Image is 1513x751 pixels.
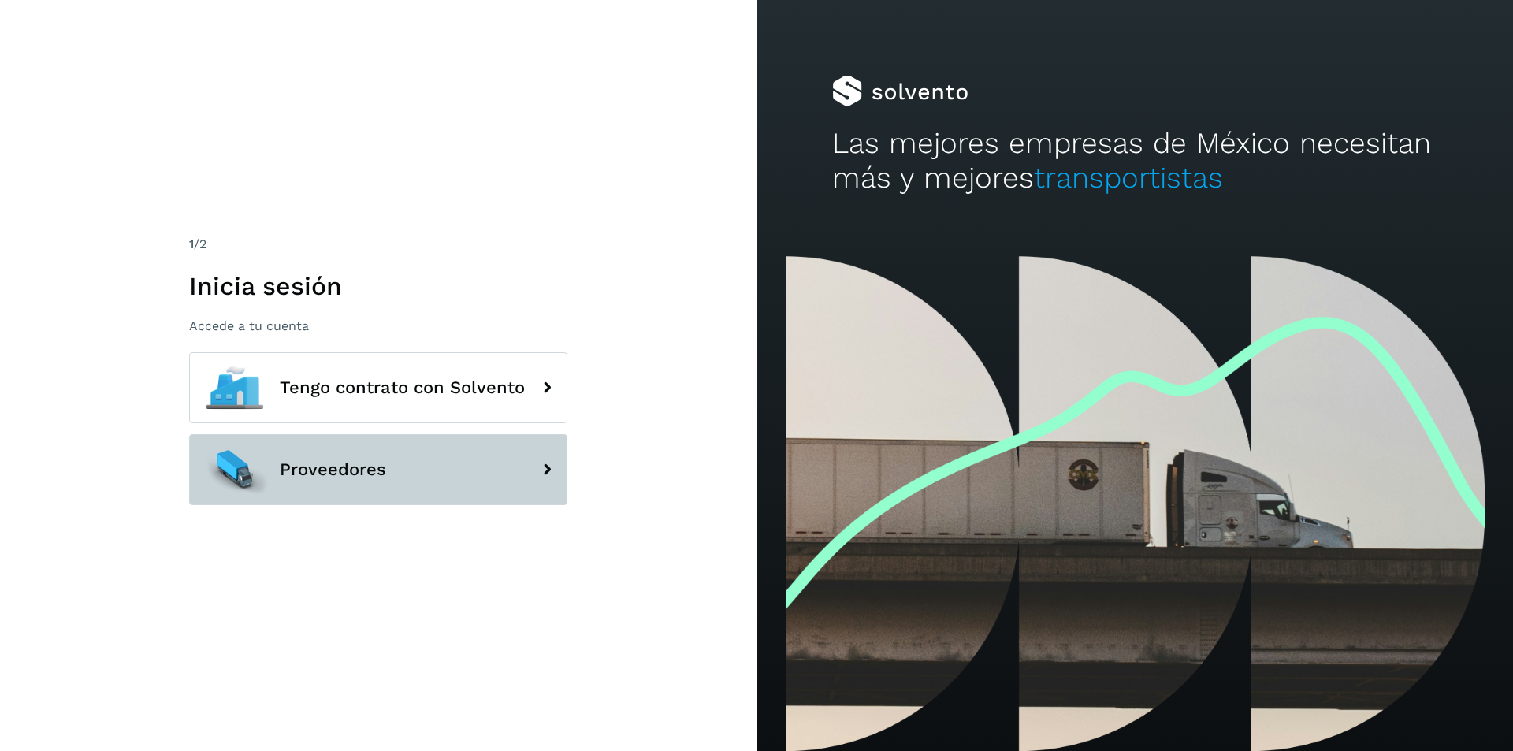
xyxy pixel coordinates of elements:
[280,378,525,397] span: Tengo contrato con Solvento
[189,271,567,301] h1: Inicia sesión
[189,352,567,423] button: Tengo contrato con Solvento
[189,434,567,505] button: Proveedores
[1034,161,1223,195] span: transportistas
[280,460,386,479] span: Proveedores
[189,318,567,333] p: Accede a tu cuenta
[189,235,567,254] div: /2
[189,236,194,251] span: 1
[832,126,1437,196] h2: Las mejores empresas de México necesitan más y mejores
